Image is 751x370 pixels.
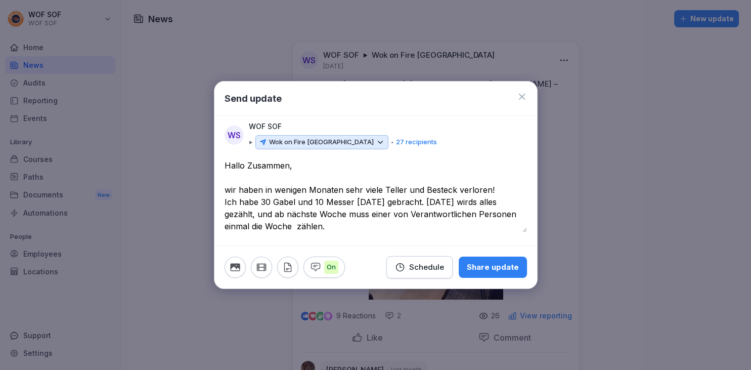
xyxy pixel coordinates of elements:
[459,257,527,278] button: Share update
[386,256,453,278] button: Schedule
[225,126,244,145] div: WS
[269,137,374,147] p: Wok on Fire [GEOGRAPHIC_DATA]
[396,137,437,147] p: 27 recipients
[324,261,338,274] p: On
[395,262,444,273] div: Schedule
[467,262,519,273] div: Share update
[303,257,345,278] button: On
[225,92,282,105] h1: Send update
[249,121,282,132] p: WOF SOF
